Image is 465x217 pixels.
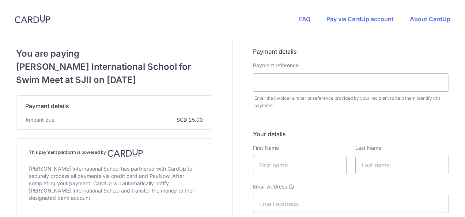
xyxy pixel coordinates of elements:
[253,47,449,56] h5: Payment details
[25,116,54,123] span: Amount due
[253,144,279,152] label: First Name
[253,62,299,69] label: Payment reference
[16,47,212,60] span: You are paying
[16,60,212,87] span: [PERSON_NAME] International School for Swim Meet at SJII on [DATE]
[299,15,310,23] a: FAQ
[253,195,449,213] input: Email address
[25,102,69,110] span: Payment details
[326,15,394,23] a: Pay via CardUp account
[355,144,381,152] label: Last Name
[57,116,203,123] span: SGD 25.00
[107,148,143,157] img: CardUp
[254,95,449,109] div: Enter the invoice number or reference provided by your recipient to help them identify this payment.
[253,183,287,190] span: Email Address
[410,15,450,23] a: About CardUp
[253,130,449,138] h5: Your details
[253,156,347,174] input: First name
[355,156,449,174] input: Last name
[29,148,199,157] h4: This payment platform is powered by
[29,164,199,203] div: [PERSON_NAME] International School has partnered with CardUp to securely process all payments via...
[15,15,50,23] img: CardUp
